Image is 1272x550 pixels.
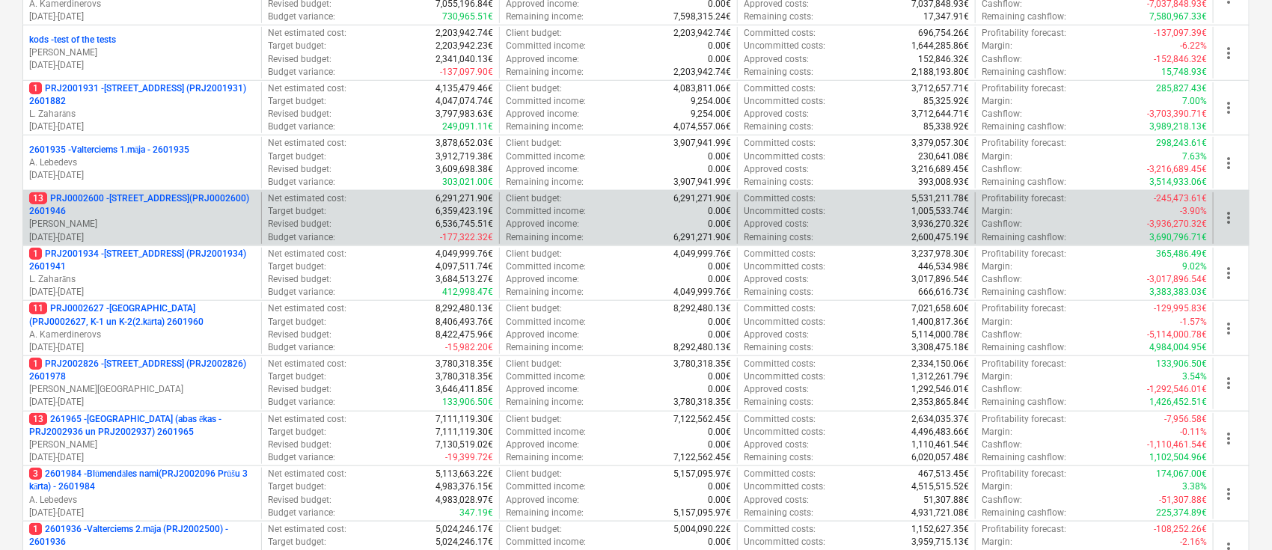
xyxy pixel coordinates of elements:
[29,169,255,182] p: [DATE] - [DATE]
[708,40,731,52] p: 0.00€
[435,383,493,396] p: 3,646,411.85€
[911,316,969,329] p: 1,400,817.36€
[1182,260,1207,273] p: 9.02%
[1220,209,1238,227] span: more_vert
[982,53,1022,66] p: Cashflow :
[982,176,1066,189] p: Remaining cashflow :
[1149,286,1207,299] p: 3,383,383.03€
[708,53,731,66] p: 0.00€
[918,53,969,66] p: 152,846.32€
[744,205,825,218] p: Uncommitted costs :
[982,260,1012,273] p: Margin :
[29,218,255,230] p: [PERSON_NAME]
[268,66,335,79] p: Budget variance :
[911,358,969,370] p: 2,334,150.06€
[506,66,584,79] p: Remaining income :
[29,192,255,244] div: 13PRJ0002600 -[STREET_ADDRESS](PRJ0002600) 2601946[PERSON_NAME][DATE]-[DATE]
[29,192,47,204] span: 13
[1180,316,1207,329] p: -1.57%
[29,34,255,72] div: kods -test of the tests[PERSON_NAME][DATE]-[DATE]
[506,396,584,409] p: Remaining income :
[982,286,1066,299] p: Remaining cashflow :
[1156,358,1207,370] p: 133,906.50€
[673,248,731,260] p: 4,049,999.76€
[691,108,731,120] p: 9,254.00€
[29,82,42,94] span: 1
[268,108,331,120] p: Revised budget :
[29,302,255,328] p: PRJ0002627 - [GEOGRAPHIC_DATA] (PRJ0002627, K-1 un K-2(2.kārta) 2601960
[29,286,255,299] p: [DATE] - [DATE]
[506,260,586,273] p: Committed income :
[268,10,335,23] p: Budget variance :
[982,150,1012,163] p: Margin :
[1220,99,1238,117] span: more_vert
[982,396,1066,409] p: Remaining cashflow :
[29,494,255,507] p: A. Lebedevs
[29,468,255,493] p: 2601984 - Blūmendāles nami(PRJ2002096 Prūšu 3 kārta) - 2601984
[506,218,579,230] p: Approved income :
[29,46,255,59] p: [PERSON_NAME]
[911,192,969,205] p: 5,531,211.78€
[911,82,969,95] p: 3,712,657.71€
[918,27,969,40] p: 696,754.26€
[29,329,255,341] p: A. Kamerdinerovs
[673,120,731,133] p: 4,074,557.06€
[918,286,969,299] p: 666,616.73€
[744,137,816,150] p: Committed costs :
[982,302,1066,315] p: Profitability forecast :
[435,413,493,426] p: 7,111,119.30€
[435,53,493,66] p: 2,341,040.13€
[506,120,584,133] p: Remaining income :
[744,40,825,52] p: Uncommitted costs :
[506,383,579,396] p: Approved income :
[1182,150,1207,163] p: 7.63%
[708,383,731,396] p: 0.00€
[435,82,493,95] p: 4,135,479.46€
[923,10,969,23] p: 17,347.91€
[1182,95,1207,108] p: 7.00%
[923,120,969,133] p: 85,338.92€
[506,329,579,341] p: Approved income :
[1149,396,1207,409] p: 1,426,452.51€
[708,370,731,383] p: 0.00€
[506,248,562,260] p: Client budget :
[506,302,562,315] p: Client budget :
[1154,27,1207,40] p: -137,097.39€
[435,370,493,383] p: 3,780,318.35€
[435,205,493,218] p: 6,359,423.19€
[744,53,809,66] p: Approved costs :
[29,248,255,299] div: 1PRJ2001934 -[STREET_ADDRESS] (PRJ2001934) 2601941L. Zaharāns[DATE]-[DATE]
[673,341,731,354] p: 8,292,480.13€
[435,218,493,230] p: 6,536,745.51€
[268,95,326,108] p: Target budget :
[1220,430,1238,447] span: more_vert
[268,192,346,205] p: Net estimated cost :
[268,358,346,370] p: Net estimated cost :
[982,27,1066,40] p: Profitability forecast :
[1147,108,1207,120] p: -3,703,390.71€
[744,231,813,244] p: Remaining costs :
[29,82,255,108] p: PRJ2001931 - [STREET_ADDRESS] (PRJ2001931) 2601882
[268,137,346,150] p: Net estimated cost :
[435,358,493,370] p: 3,780,318.35€
[982,329,1022,341] p: Cashflow :
[268,205,326,218] p: Target budget :
[29,383,255,396] p: [PERSON_NAME][GEOGRAPHIC_DATA]
[29,144,255,182] div: 2601935 -Valterciems 1.māja - 2601935A. Lebedevs[DATE]-[DATE]
[435,316,493,329] p: 8,406,493.76€
[982,370,1012,383] p: Margin :
[29,358,255,409] div: 1PRJ2002826 -[STREET_ADDRESS] (PRJ2002826) 2601978[PERSON_NAME][GEOGRAPHIC_DATA][DATE]-[DATE]
[268,248,346,260] p: Net estimated cost :
[29,413,255,465] div: 13261965 -[GEOGRAPHIC_DATA] (abas ēkas - PRJ2002936 un PRJ2002937) 2601965[PERSON_NAME][DATE]-[DATE]
[1147,218,1207,230] p: -3,936,270.32€
[911,163,969,176] p: 3,216,689.45€
[744,383,809,396] p: Approved costs :
[982,273,1022,286] p: Cashflow :
[268,231,335,244] p: Budget variance :
[506,341,584,354] p: Remaining income :
[506,316,586,329] p: Committed income :
[506,286,584,299] p: Remaining income :
[1220,154,1238,172] span: more_vert
[435,192,493,205] p: 6,291,271.90€
[673,137,731,150] p: 3,907,941.99€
